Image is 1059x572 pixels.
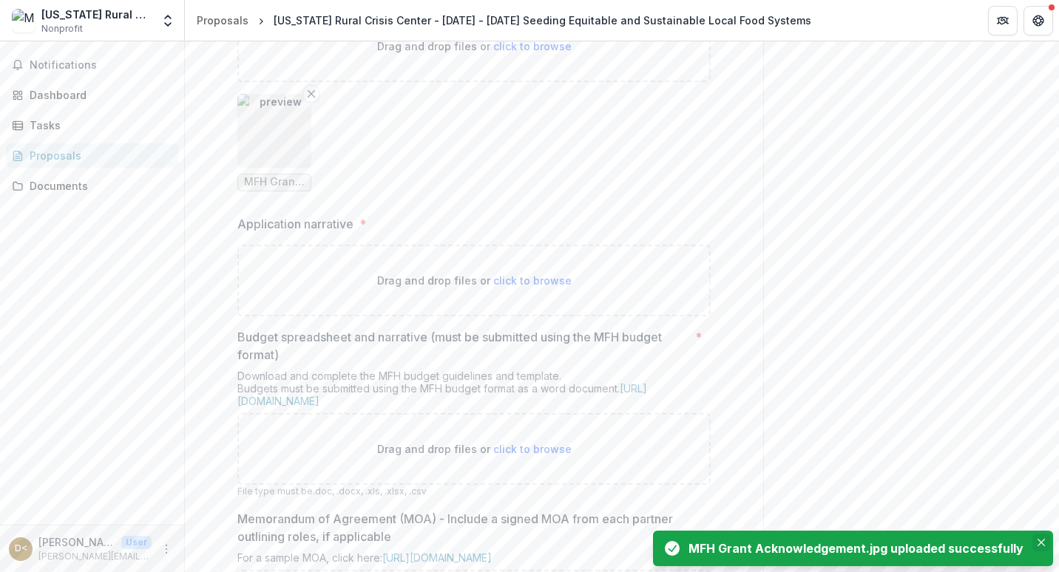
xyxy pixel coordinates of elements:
a: [URL][DOMAIN_NAME] [382,551,492,564]
p: Drag and drop files or [377,441,572,457]
div: Tasks [30,118,166,133]
a: [URL][DOMAIN_NAME] [237,382,647,407]
div: Documents [30,178,166,194]
button: Partners [988,6,1018,35]
div: MFH Grant Acknowledgement.jpg uploaded successfully [688,539,1024,557]
button: Remove File [302,85,320,103]
span: click to browse [493,274,572,287]
p: [PERSON_NAME] <[PERSON_NAME][EMAIL_ADDRESS][DOMAIN_NAME]> [38,534,115,550]
span: click to browse [493,40,572,52]
a: Documents [6,174,178,198]
div: Dina van der Zalm <dina@morural.org> [15,544,27,554]
p: File type must be .doc, .docx, .xls, .xlsx, .csv [237,485,711,498]
div: Dashboard [30,87,166,103]
div: Proposals [197,13,248,28]
span: Notifications [30,59,172,72]
img: Missouri Rural Crisis Center [12,9,35,33]
nav: breadcrumb [191,10,817,31]
span: click to browse [493,443,572,455]
p: Application narrative [237,215,353,233]
p: User [121,536,152,549]
span: Nonprofit [41,22,83,35]
button: Close [1032,534,1050,551]
button: More [158,540,175,558]
div: [US_STATE] Rural Crisis Center - [DATE] - [DATE] Seeding Equitable and Sustainable Local Food Sys... [274,13,811,28]
p: Drag and drop files or [377,273,572,288]
a: Dashboard [6,83,178,107]
img: preview [237,94,311,168]
a: Proposals [191,10,254,31]
p: Budget spreadsheet and narrative (must be submitted using the MFH budget format) [237,328,689,364]
a: Proposals [6,143,178,168]
button: Get Help [1024,6,1053,35]
a: Tasks [6,113,178,137]
p: Drag and drop files or [377,38,572,54]
div: Proposals [30,148,166,163]
p: [PERSON_NAME][EMAIL_ADDRESS][DOMAIN_NAME] [38,550,152,563]
span: MFH Grant Acknowledgement.jpg [244,176,305,188]
p: Memorandum of Agreement (MOA) - Include a signed MOA from each partner outlining roles, if applic... [237,510,702,545]
div: Notifications-bottom-right [647,525,1059,572]
button: Notifications [6,53,178,77]
div: [US_STATE] Rural Crisis Center [41,7,152,22]
button: Open entity switcher [158,6,178,35]
div: Remove FilepreviewMFH Grant Acknowledgement.jpg [237,94,311,191]
div: Download and complete the MFH budget guidelines and template. Budgets must be submitted using the... [237,370,711,413]
div: For a sample MOA, click here: [237,551,711,570]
